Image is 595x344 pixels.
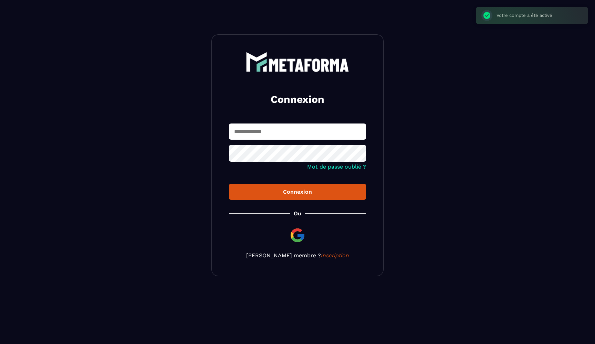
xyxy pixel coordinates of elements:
[229,252,366,259] p: [PERSON_NAME] membre ?
[321,252,349,259] a: Inscription
[234,189,361,195] div: Connexion
[307,163,366,170] a: Mot de passe oublié ?
[229,184,366,200] button: Connexion
[229,52,366,72] a: logo
[237,93,358,106] h2: Connexion
[246,52,349,72] img: logo
[294,210,301,217] p: Ou
[289,227,306,244] img: google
